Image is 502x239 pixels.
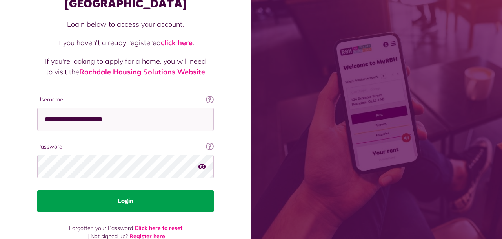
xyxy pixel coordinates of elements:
[135,224,182,232] a: Click here to reset
[45,19,206,29] p: Login below to access your account.
[69,224,133,232] span: Forgotten your Password
[37,190,214,212] button: Login
[79,67,205,76] a: Rochdale Housing Solutions Website
[37,143,214,151] label: Password
[45,37,206,48] p: If you haven't already registered .
[37,96,214,104] label: Username
[161,38,193,47] a: click here
[45,56,206,77] p: If you're looking to apply for a home, you will need to visit the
